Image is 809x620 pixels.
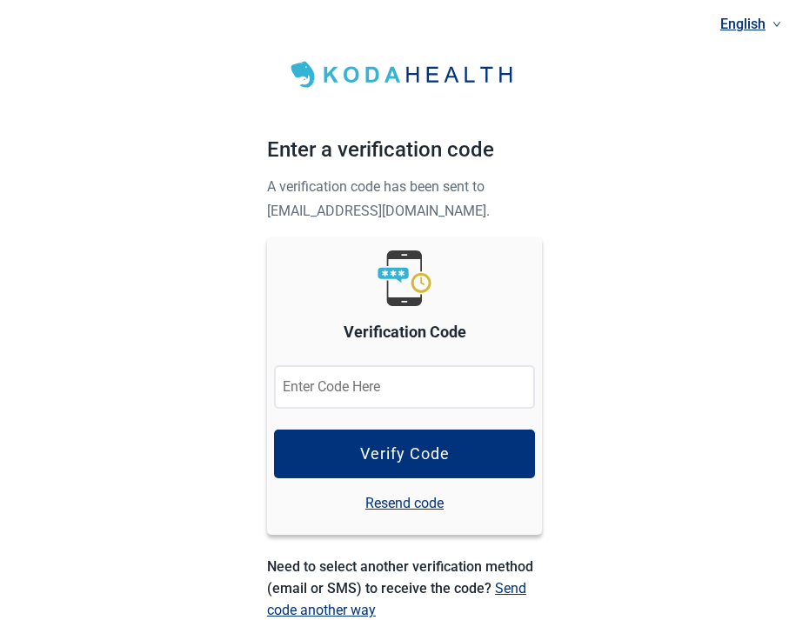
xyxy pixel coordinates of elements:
span: Need to select another verification method (email or SMS) to receive the code? [267,558,533,597]
h1: Enter a verification code [267,134,542,174]
img: Koda Health [281,56,528,94]
input: Enter Code Here [274,365,535,409]
a: Resend code [365,492,444,514]
button: Verify Code [274,430,535,478]
span: down [772,20,781,29]
span: A verification code has been sent to [EMAIL_ADDRESS][DOMAIN_NAME]. [267,178,490,219]
label: Verification Code [344,320,466,344]
a: Current language: English [713,10,788,38]
div: Verify Code [360,445,450,463]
